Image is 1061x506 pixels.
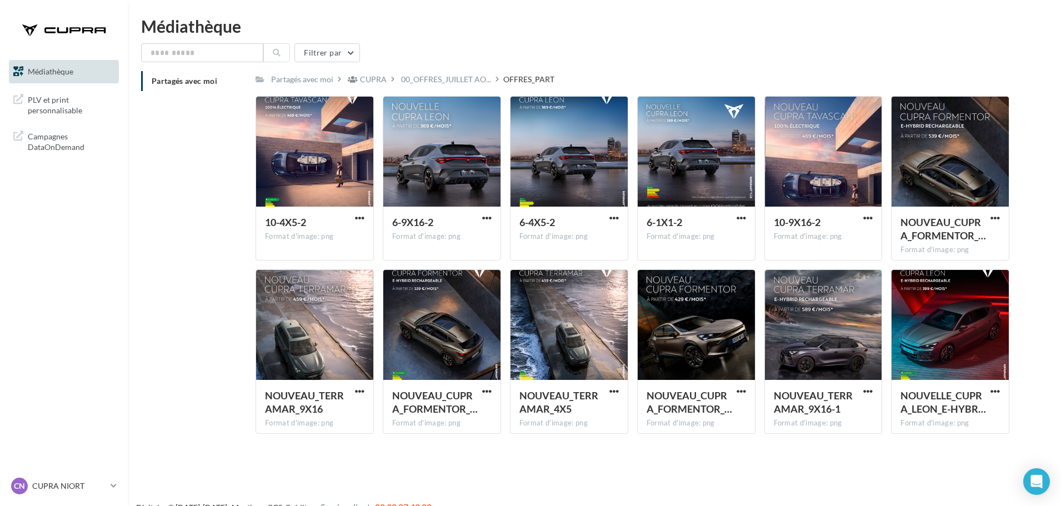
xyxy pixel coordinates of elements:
a: Médiathèque [7,60,121,83]
div: Open Intercom Messenger [1023,468,1050,495]
span: 00_OFFRES_JUILLET AO... [401,74,491,85]
span: NOUVEAU_TERRAMAR_9X16 [265,389,344,415]
span: CN [14,480,25,492]
div: Format d'image: png [647,418,746,428]
span: 6-1X1-2 [647,216,682,228]
div: Format d'image: png [647,232,746,242]
div: Format d'image: png [900,418,1000,428]
a: CN CUPRA NIORT [9,475,119,497]
div: Format d'image: png [519,418,619,428]
p: CUPRA NIORT [32,480,106,492]
button: Filtrer par [294,43,360,62]
a: PLV et print personnalisable [7,88,121,121]
div: Format d'image: png [900,245,1000,255]
span: NOUVEAU_CUPRA_FORMENTOR_9X16 [900,216,986,242]
span: 10-9X16-2 [774,216,820,228]
div: Format d'image: png [392,418,492,428]
a: Campagnes DataOnDemand [7,124,121,157]
span: NOUVEAU_TERRAMAR_4X5 [519,389,598,415]
div: Médiathèque [141,18,1048,34]
span: 10-4X5-2 [265,216,306,228]
span: Médiathèque [28,67,73,76]
span: NOUVEAU_TERRAMAR_9X16-1 [774,389,853,415]
span: PLV et print personnalisable [28,92,114,116]
span: NOUVEAU_CUPRA_FORMENTOR_4X5 [392,389,478,415]
div: Format d'image: png [265,418,364,428]
div: Format d'image: png [392,232,492,242]
div: OFFRES_PART [503,74,554,85]
span: Campagnes DataOnDemand [28,129,114,153]
div: Format d'image: png [519,232,619,242]
div: CUPRA [360,74,387,85]
div: Format d'image: png [774,232,873,242]
div: Format d'image: png [265,232,364,242]
span: Partagés avec moi [152,76,217,86]
span: NOUVEAU_CUPRA_FORMENTOR__9X16 [647,389,732,415]
span: 6-9X16-2 [392,216,433,228]
span: 6-4X5-2 [519,216,555,228]
div: Format d'image: png [774,418,873,428]
div: Partagés avec moi [271,74,333,85]
span: NOUVELLE_CUPRA_LEON_E-HYBRID_RECHARGEABLE_4X5 [900,389,986,415]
